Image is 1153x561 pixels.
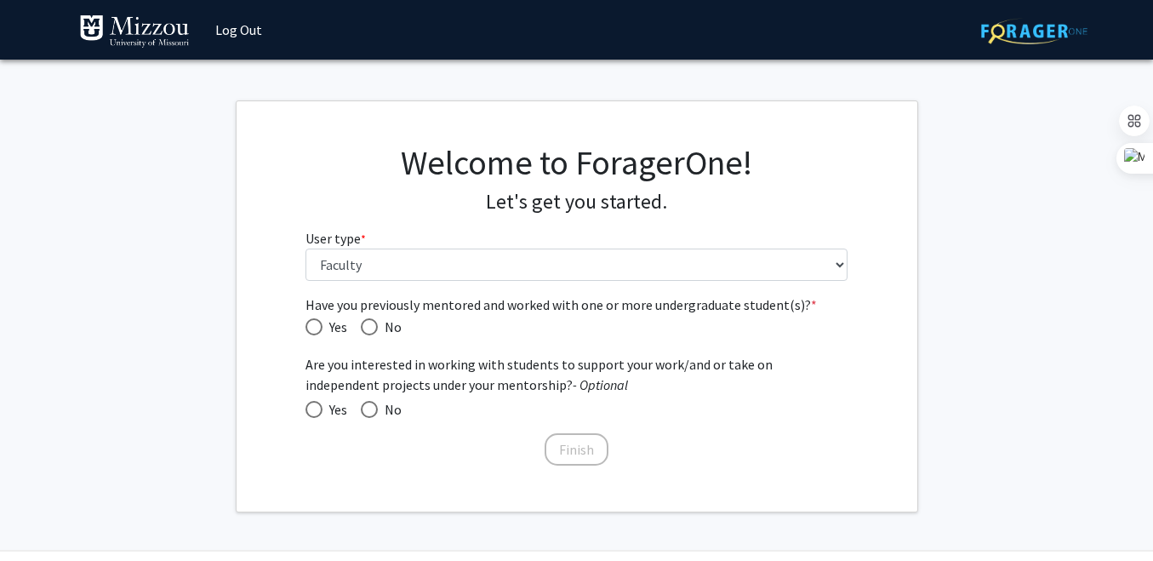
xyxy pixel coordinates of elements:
h4: Let's get you started. [305,190,848,215]
label: User type [305,228,366,249]
img: University of Missouri Logo [79,14,190,49]
iframe: Chat [13,484,72,548]
button: Finish [545,433,608,466]
h1: Welcome to ForagerOne! [305,142,848,183]
span: No [378,399,402,420]
mat-radio-group: Have you previously mentored and worked with one or more undergraduate student(s)? [305,315,848,337]
img: ForagerOne Logo [981,18,1087,44]
i: - Optional [573,376,628,393]
span: Are you interested in working with students to support your work/and or take on independent proje... [305,354,848,395]
span: Yes [322,399,347,420]
span: Yes [322,317,347,337]
span: Have you previously mentored and worked with one or more undergraduate student(s)? [305,295,848,315]
span: No [378,317,402,337]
